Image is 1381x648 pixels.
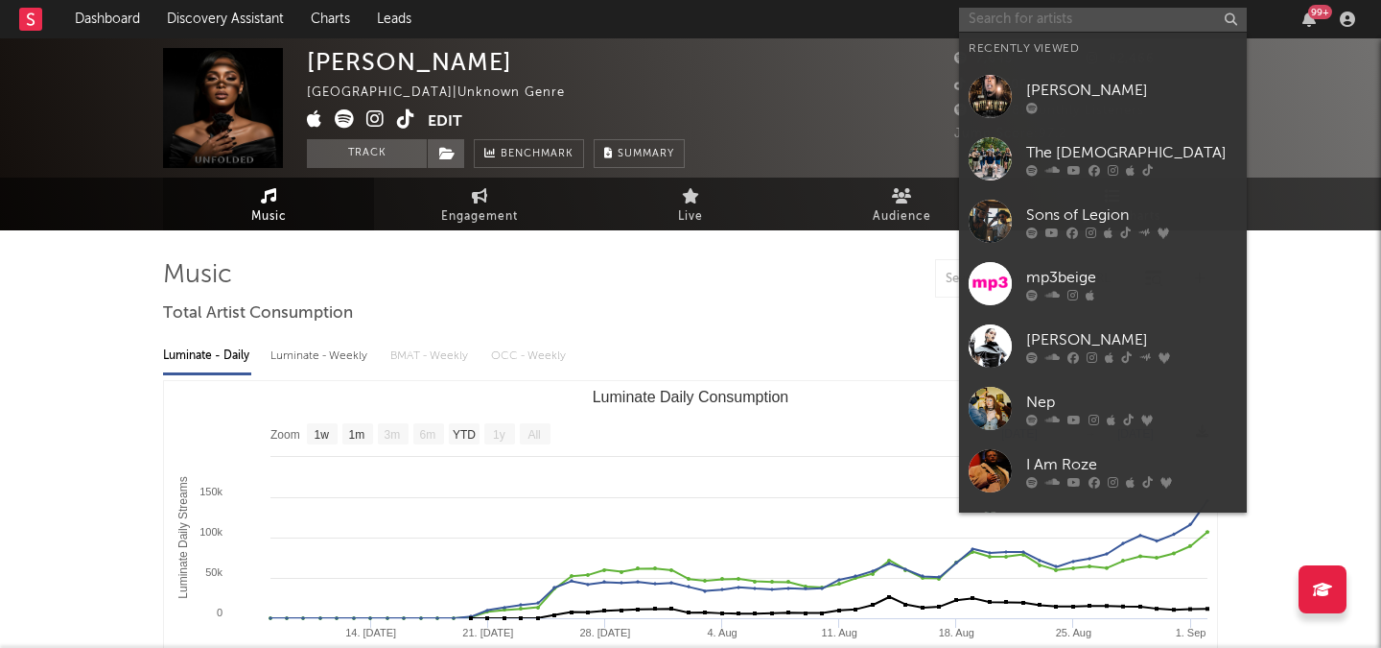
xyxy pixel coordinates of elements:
span: Total Artist Consumption [163,302,353,325]
text: 28. [DATE] [579,627,630,638]
a: Nep [959,377,1247,440]
a: Music [163,178,374,230]
span: Music [251,205,287,228]
button: 99+ [1302,12,1316,27]
text: 18. Aug [939,627,974,638]
div: Luminate - Daily [163,340,251,372]
text: 1w [315,428,330,442]
text: 1. Sep [1176,627,1206,638]
span: Audience [873,205,931,228]
span: Benchmark [501,143,573,166]
text: 11. Aug [822,627,857,638]
text: Luminate Daily Consumption [593,389,789,405]
a: [PERSON_NAME] [959,315,1247,377]
a: I Am Roze [959,440,1247,502]
span: Summary [618,149,674,159]
a: Engagement [374,178,585,230]
text: Zoom [270,428,300,442]
span: Engagement [441,205,518,228]
a: Audience [796,178,1007,230]
div: The [DEMOGRAPHIC_DATA] [1026,141,1237,164]
div: [PERSON_NAME] [1026,328,1237,351]
button: Summary [594,139,685,168]
button: Track [307,139,427,168]
text: 150k [199,486,222,497]
text: 14. [DATE] [345,627,396,638]
text: 100k [199,526,222,538]
span: Jump Score: 97.2 [954,128,1066,140]
a: [PERSON_NAME] [959,65,1247,128]
a: mp3beige [959,252,1247,315]
div: Sons of Legion [1026,204,1237,227]
span: 159,700 [954,79,1028,91]
a: The [DEMOGRAPHIC_DATA] [959,128,1247,190]
a: realbrileyking [959,502,1247,564]
span: 7,645 [954,53,1013,65]
text: 25. Aug [1056,627,1091,638]
div: Recently Viewed [969,37,1237,60]
text: 0 [217,607,222,618]
text: 3m [385,428,401,442]
div: Nep [1026,391,1237,414]
text: YTD [453,428,476,442]
text: 1y [493,428,505,442]
text: All [527,428,540,442]
text: 1m [349,428,365,442]
text: 6m [420,428,436,442]
a: Sons of Legion [959,190,1247,252]
div: [PERSON_NAME] [307,48,512,76]
text: Luminate Daily Streams [176,476,190,598]
div: I Am Roze [1026,453,1237,476]
div: [PERSON_NAME] [1026,79,1237,102]
div: [GEOGRAPHIC_DATA] | Unknown Genre [307,82,587,105]
text: 21. [DATE] [462,627,513,638]
div: mp3beige [1026,266,1237,289]
input: Search for artists [959,8,1247,32]
text: 50k [205,566,222,578]
input: Search by song name or URL [936,272,1138,287]
span: Live [678,205,703,228]
div: Luminate - Weekly [270,340,371,372]
div: 99 + [1308,5,1332,19]
a: Benchmark [474,139,584,168]
a: Live [585,178,796,230]
button: Edit [428,109,462,133]
span: 128,981 Monthly Listeners [954,105,1144,117]
text: 4. Aug [707,627,737,638]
